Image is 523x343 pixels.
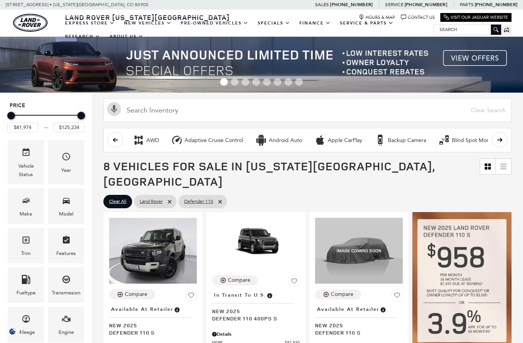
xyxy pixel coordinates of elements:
[335,16,398,30] a: Service & Parts
[212,331,300,338] div: Pricing Details - Defender 110 400PS S
[388,137,426,144] div: Backup Camera
[109,329,191,336] span: Defender 110 S
[444,15,508,20] a: Visit Our Jaguar Website
[269,137,302,144] div: Android Auto
[17,328,35,336] div: Mileage
[8,140,44,184] div: VehicleVehicle Status
[60,16,433,43] nav: Main Navigation
[21,273,31,289] span: Fueltype
[133,134,144,146] div: AWD
[10,102,82,109] h5: Price
[295,16,335,30] a: Finance
[8,228,44,263] div: TrimTrim
[109,197,126,206] span: Clear All
[438,134,450,146] div: Blind Spot Monitor
[21,234,31,249] span: Trim
[317,305,379,314] span: Available at Retailer
[284,78,292,86] span: Go to slide 7
[109,289,155,299] button: Compare Vehicle
[21,146,31,162] span: Vehicle
[266,291,273,299] span: Vehicle has shipped from factory of origin. Estimated time of delivery to Retailer is on average ...
[103,158,435,189] span: 8 Vehicles for Sale in [US_STATE][GEOGRAPHIC_DATA], [GEOGRAPHIC_DATA]
[328,137,362,144] div: Apple CarPlay
[359,15,395,20] a: Hours & Map
[48,267,84,303] div: TransmissionTransmission
[176,16,253,30] a: Pre-Owned Vehicles
[8,307,44,342] div: MileageMileage
[4,327,21,335] section: Click to Open Cookie Consent Modal
[48,140,84,184] div: YearYear
[77,112,85,119] div: Maximum Price
[21,249,31,258] div: Trim
[62,273,71,289] span: Transmission
[6,2,149,7] a: [STREET_ADDRESS] • [US_STATE][GEOGRAPHIC_DATA], CO 80905
[20,210,32,218] div: Make
[295,78,303,86] span: Go to slide 8
[314,134,326,146] div: Apple CarPlay
[374,134,386,146] div: Backup Camera
[109,218,197,284] img: 2025 LAND ROVER Defender 110 S
[370,132,430,148] button: Backup CameraBackup Camera
[62,150,71,166] span: Year
[119,16,176,30] a: New Vehicles
[220,78,228,86] span: Go to slide 1
[434,132,502,148] button: Blind Spot MonitorBlind Spot Monitor
[59,210,74,218] div: Model
[184,197,213,206] span: Defender 110
[263,78,271,86] span: Go to slide 5
[379,305,386,314] span: Vehicle is in stock and ready for immediate delivery. Due to demand, availability is subject to c...
[21,312,31,328] span: Mileage
[13,14,47,32] a: land-rover
[315,2,329,7] span: Sales
[48,307,84,342] div: EngineEngine
[231,78,239,86] span: Go to slide 2
[401,15,435,20] a: Contact Us
[62,194,71,210] span: Model
[315,218,403,284] img: 2025 LAND ROVER Defender 110 S
[452,137,498,144] div: Blind Spot Monitor
[167,132,247,148] button: Adaptive Cruise ControlAdaptive Cruise Control
[48,228,84,263] div: FeaturesFeatures
[54,122,85,132] input: Maximum
[13,14,47,32] img: Land Rover
[4,327,21,335] img: Opt-Out Icon
[391,289,403,304] button: Save Vehicle
[111,305,173,314] span: Available at Retailer
[252,78,260,86] span: Go to slide 4
[315,289,361,299] button: Compare Vehicle
[460,2,474,7] span: Parts
[52,289,80,297] div: Transmission
[125,291,147,298] div: Compare
[56,249,76,258] div: Features
[108,132,123,147] button: scroll left
[60,16,119,30] a: EXPRESS STORE
[13,162,38,179] div: Vehicle Status
[65,13,230,22] span: Land Rover [US_STATE][GEOGRAPHIC_DATA]
[255,134,267,146] div: Android Auto
[109,322,191,329] span: New 2025
[315,322,397,329] span: New 2025
[8,267,44,303] div: FueltypeFueltype
[109,304,197,336] a: Available at RetailerNew 2025Defender 110 S
[212,315,294,322] span: Defender 110 400PS S
[434,25,501,34] input: Search
[62,234,71,249] span: Features
[146,137,159,144] div: AWD
[242,78,249,86] span: Go to slide 3
[61,166,71,175] div: Year
[228,277,250,284] div: Compare
[60,13,234,22] a: Land Rover [US_STATE][GEOGRAPHIC_DATA]
[315,329,397,336] span: Defender 110 S
[7,112,15,119] div: Minimum Price
[315,304,403,336] a: Available at RetailerNew 2025Defender 110 S
[16,289,36,297] div: Fueltype
[385,2,403,7] span: Service
[310,132,366,148] button: Apple CarPlayApple CarPlay
[8,188,44,224] div: MakeMake
[251,132,306,148] button: Android AutoAndroid Auto
[212,290,300,322] a: In Transit to U.S.New 2025Defender 110 400PS S
[212,307,294,315] span: New 2025
[62,312,71,328] span: Engine
[103,98,512,122] input: Search Inventory
[330,2,373,8] a: [PHONE_NUMBER]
